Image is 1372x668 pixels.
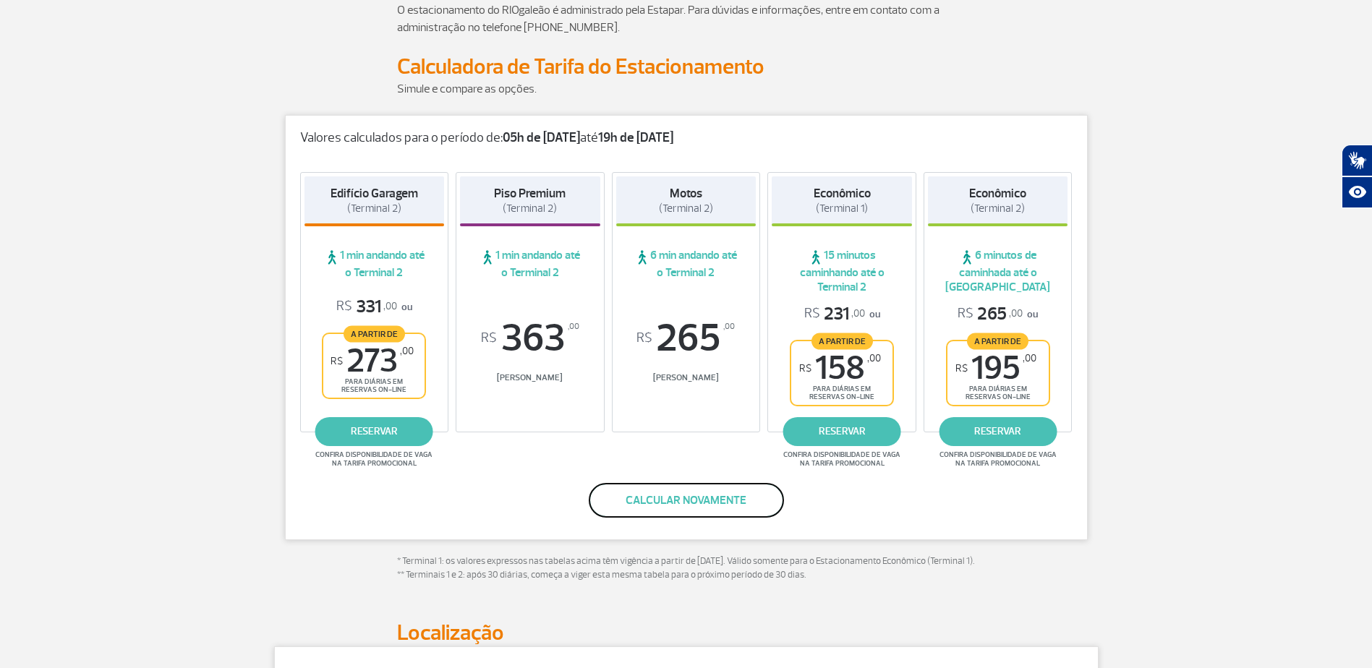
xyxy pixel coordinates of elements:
span: para diárias em reservas on-line [804,385,880,401]
sup: R$ [799,362,811,374]
span: (Terminal 1) [816,202,868,215]
strong: Econômico [969,186,1026,201]
p: ou [804,303,880,325]
span: 265 [958,303,1023,325]
h2: Calculadora de Tarifa do Estacionamento [397,53,976,80]
span: 158 [799,352,881,385]
a: reservar [939,417,1057,446]
a: reservar [315,417,433,446]
span: (Terminal 2) [971,202,1025,215]
strong: 19h de [DATE] [598,129,673,146]
sup: R$ [636,330,652,346]
button: Calcular novamente [589,483,784,518]
button: Abrir recursos assistivos. [1342,176,1372,208]
sup: ,00 [568,319,579,335]
a: reservar [783,417,901,446]
span: 6 minutos de caminhada até o [GEOGRAPHIC_DATA] [928,248,1068,294]
span: para diárias em reservas on-line [960,385,1036,401]
span: 231 [804,303,865,325]
p: ou [958,303,1038,325]
sup: R$ [481,330,497,346]
span: Confira disponibilidade de vaga na tarifa promocional [313,450,435,468]
sup: ,00 [1023,352,1036,364]
strong: 05h de [DATE] [503,129,580,146]
span: Confira disponibilidade de vaga na tarifa promocional [937,450,1059,468]
span: 195 [955,352,1036,385]
strong: Motos [670,186,702,201]
span: 1 min andando até o Terminal 2 [304,248,445,280]
span: (Terminal 2) [347,202,401,215]
span: A partir de [967,333,1028,349]
button: Abrir tradutor de língua de sinais. [1342,145,1372,176]
span: [PERSON_NAME] [460,372,600,383]
div: Plugin de acessibilidade da Hand Talk. [1342,145,1372,208]
span: A partir de [811,333,873,349]
strong: Edifício Garagem [331,186,418,201]
h2: Localização [397,620,976,646]
span: (Terminal 2) [503,202,557,215]
span: 363 [460,319,600,358]
span: A partir de [344,325,405,342]
span: Confira disponibilidade de vaga na tarifa promocional [781,450,903,468]
span: 265 [616,319,757,358]
sup: R$ [331,355,343,367]
sup: ,00 [400,345,414,357]
sup: ,00 [723,319,735,335]
span: 331 [336,296,397,318]
strong: Econômico [814,186,871,201]
p: Valores calculados para o período de: até [300,130,1073,146]
p: * Terminal 1: os valores expressos nas tabelas acima têm vigência a partir de [DATE]. Válido some... [397,554,976,583]
p: ou [336,296,412,318]
span: (Terminal 2) [659,202,713,215]
span: para diárias em reservas on-line [336,377,412,394]
span: 1 min andando até o Terminal 2 [460,248,600,280]
strong: Piso Premium [494,186,566,201]
sup: R$ [955,362,968,374]
p: O estacionamento do RIOgaleão é administrado pela Estapar. Para dúvidas e informações, entre em c... [397,1,976,36]
span: 15 minutos caminhando até o Terminal 2 [772,248,912,294]
sup: ,00 [867,352,881,364]
span: 273 [331,345,414,377]
p: Simule e compare as opções. [397,80,976,98]
span: [PERSON_NAME] [616,372,757,383]
span: 6 min andando até o Terminal 2 [616,248,757,280]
